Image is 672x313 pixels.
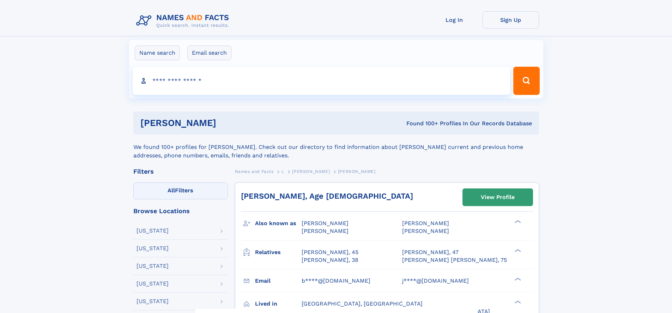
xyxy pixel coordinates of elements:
span: [PERSON_NAME] [338,169,376,174]
div: ❯ [513,219,521,224]
div: View Profile [481,189,515,205]
span: [PERSON_NAME] [292,169,330,174]
a: [PERSON_NAME] [292,167,330,176]
input: search input [133,67,510,95]
h3: Relatives [255,246,302,258]
div: [US_STATE] [137,281,169,287]
h1: [PERSON_NAME] [140,119,311,127]
span: [PERSON_NAME] [302,220,349,227]
div: ❯ [513,300,521,304]
a: Names and Facts [235,167,274,176]
a: Sign Up [483,11,539,29]
div: ❯ [513,248,521,253]
div: We found 100+ profiles for [PERSON_NAME]. Check out our directory to find information about [PERS... [133,134,539,160]
a: Log In [426,11,483,29]
div: [US_STATE] [137,263,169,269]
span: All [168,187,175,194]
a: [PERSON_NAME], Age [DEMOGRAPHIC_DATA] [241,192,413,200]
span: [PERSON_NAME] [402,220,449,227]
span: [PERSON_NAME] [302,228,349,234]
a: [PERSON_NAME], 47 [402,248,459,256]
div: Filters [133,168,228,175]
h3: Email [255,275,302,287]
div: Browse Locations [133,208,228,214]
h3: Lived in [255,298,302,310]
div: Found 100+ Profiles In Our Records Database [311,120,532,127]
h3: Also known as [255,217,302,229]
div: ❯ [513,277,521,281]
a: L [281,167,284,176]
label: Filters [133,182,228,199]
img: Logo Names and Facts [133,11,235,30]
a: View Profile [463,189,533,206]
label: Name search [135,46,180,60]
a: [PERSON_NAME] [PERSON_NAME], 75 [402,256,507,264]
a: [PERSON_NAME], 38 [302,256,358,264]
label: Email search [187,46,231,60]
div: [US_STATE] [137,246,169,251]
div: [US_STATE] [137,228,169,234]
span: [PERSON_NAME] [402,228,449,234]
a: [PERSON_NAME], 45 [302,248,358,256]
button: Search Button [513,67,539,95]
span: L [281,169,284,174]
div: [US_STATE] [137,299,169,304]
span: [GEOGRAPHIC_DATA], [GEOGRAPHIC_DATA] [302,300,423,307]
